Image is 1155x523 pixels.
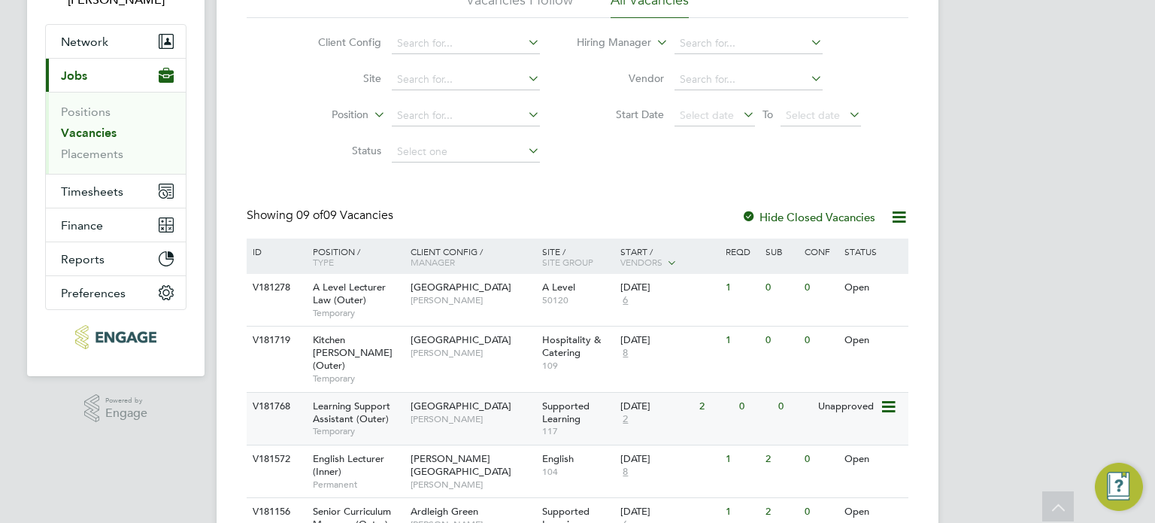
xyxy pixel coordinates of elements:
div: Reqd [722,239,761,264]
a: Vacancies [61,126,117,140]
span: 50120 [542,294,614,306]
div: 1 [722,445,761,473]
div: Open [841,445,906,473]
div: Open [841,274,906,302]
span: Engage [105,407,147,420]
span: Learning Support Assistant (Outer) [313,400,390,425]
div: Start / [617,239,722,276]
span: Temporary [313,425,403,437]
span: [PERSON_NAME] [411,347,535,359]
span: Timesheets [61,184,123,199]
span: Reports [61,252,105,266]
label: Site [295,71,381,85]
span: [GEOGRAPHIC_DATA] [411,400,511,412]
button: Engage Resource Center [1095,463,1143,511]
div: Unapproved [814,393,880,421]
span: 2 [620,413,630,426]
span: [PERSON_NAME] [411,413,535,425]
span: [PERSON_NAME][GEOGRAPHIC_DATA] [411,452,511,478]
div: 0 [801,274,840,302]
div: Sub [762,239,801,264]
a: Go to home page [45,325,186,349]
a: Placements [61,147,123,161]
div: [DATE] [620,334,718,347]
button: Reports [46,242,186,275]
div: Position / [302,239,407,275]
div: [DATE] [620,506,718,518]
label: Start Date [577,108,664,121]
div: 0 [762,327,801,354]
span: English [542,452,574,465]
span: Preferences [61,286,126,300]
div: V181572 [249,445,302,473]
input: Search for... [392,69,540,90]
span: Ardleigh Green [411,505,478,518]
span: Hospitality & Catering [542,333,601,359]
span: Kitchen [PERSON_NAME] (Outer) [313,333,393,372]
input: Search for... [392,105,540,126]
div: [DATE] [620,281,718,294]
input: Search for... [675,33,823,54]
input: Search for... [392,33,540,54]
div: Client Config / [407,239,538,275]
div: 1 [722,327,761,354]
span: Select date [786,108,840,122]
span: [GEOGRAPHIC_DATA] [411,281,511,293]
label: Position [282,108,368,123]
div: Site / [538,239,617,275]
span: Jobs [61,68,87,83]
div: 0 [801,327,840,354]
div: [DATE] [620,453,718,466]
div: 2 [762,445,801,473]
div: V181278 [249,274,302,302]
span: 09 Vacancies [296,208,393,223]
label: Vendor [577,71,664,85]
span: A Level Lecturer Law (Outer) [313,281,386,306]
button: Jobs [46,59,186,92]
div: 2 [696,393,735,421]
div: 0 [762,274,801,302]
div: Status [841,239,906,264]
span: 09 of [296,208,323,223]
span: 6 [620,294,630,307]
label: Hiring Manager [565,35,651,50]
a: Powered byEngage [84,394,148,423]
img: blackstonerecruitment-logo-retina.png [75,325,156,349]
span: To [758,105,778,124]
span: Supported Learning [542,400,590,425]
button: Network [46,25,186,58]
div: V181719 [249,327,302,354]
div: ID [249,239,302,264]
span: A Level [542,281,575,293]
span: Finance [61,218,103,233]
input: Select one [392,141,540,163]
span: Vendors [620,256,662,268]
span: [PERSON_NAME] [411,479,535,491]
span: 109 [542,360,614,372]
span: Type [313,256,334,268]
span: Site Group [542,256,593,268]
button: Preferences [46,276,186,309]
button: Finance [46,208,186,242]
label: Client Config [295,35,381,49]
div: Showing [247,208,396,223]
div: 0 [775,393,814,421]
div: [DATE] [620,400,692,413]
span: Temporary [313,307,403,319]
span: Select date [680,108,734,122]
div: 0 [801,445,840,473]
span: Powered by [105,394,147,407]
button: Timesheets [46,175,186,208]
span: [GEOGRAPHIC_DATA] [411,333,511,346]
div: V181768 [249,393,302,421]
span: 8 [620,466,630,479]
span: 104 [542,466,614,478]
div: 0 [735,393,775,421]
div: 1 [722,274,761,302]
div: Open [841,327,906,354]
span: [PERSON_NAME] [411,294,535,306]
label: Status [295,144,381,157]
span: 117 [542,425,614,437]
span: English Lecturer (Inner) [313,452,384,478]
div: Jobs [46,92,186,174]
